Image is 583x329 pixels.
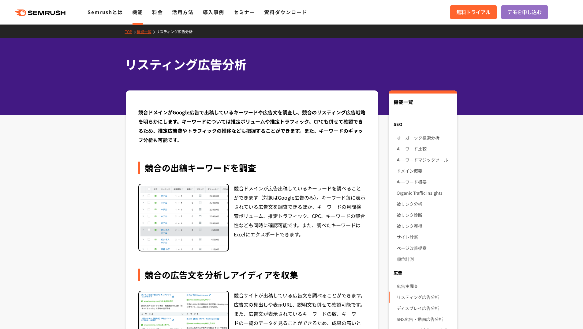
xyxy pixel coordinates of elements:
[397,143,452,154] a: キーワード比較
[138,108,366,144] div: 競合ドメインがGoogle広告で出稿しているキーワードや広告文を調査し、競合のリスティング広告戦略を明らかにします。キーワードについては推定ボリュームや推定トラフィック、CPCも併せて確認できる...
[234,8,255,16] a: セミナー
[156,29,197,34] a: リスティング広告分析
[397,231,452,243] a: サイト診断
[397,281,452,292] a: 広告主調査
[172,8,193,16] a: 活用方法
[456,8,491,16] span: 無料トライアル
[450,5,497,19] a: 無料トライアル
[132,8,143,16] a: 機能
[507,8,542,16] span: デモを申し込む
[264,8,307,16] a: 資料ダウンロード
[389,119,457,130] div: SEO
[397,132,452,143] a: オーガニック検索分析
[397,198,452,209] a: 被リンク分析
[397,187,452,198] a: Organic Traffic Insights
[152,8,163,16] a: 料金
[397,220,452,231] a: 被リンク獲得
[203,8,224,16] a: 導入事例
[397,314,452,325] a: SNS広告・動画広告分析
[397,303,452,314] a: ディスプレイ広告分析
[397,209,452,220] a: 被リンク診断
[397,292,452,303] a: リスティング広告分析
[394,98,452,112] div: 機能一覧
[138,269,366,281] div: 競合の広告文を分析しアイディアを収集
[397,243,452,254] a: ページ改善提案
[125,55,452,73] h1: リスティング広告分析
[397,176,452,187] a: キーワード概要
[125,29,137,34] a: TOP
[139,184,228,251] img: リスティング広告分析 キーワード
[397,165,452,176] a: ドメイン概要
[397,254,452,265] a: 順位計測
[501,5,548,19] a: デモを申し込む
[397,154,452,165] a: キーワードマジックツール
[234,184,366,252] div: 競合ドメインが広告出稿しているキーワードを調べることができます（対象はGoogle広告のみ）。キーワード毎に表示されている広告文を調査できるほか、キーワードの月間検索ボリューム、推定トラフィック...
[88,8,123,16] a: Semrushとは
[137,29,156,34] a: 機能一覧
[389,267,457,278] div: 広告
[138,162,366,174] div: 競合の出稿キーワードを調査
